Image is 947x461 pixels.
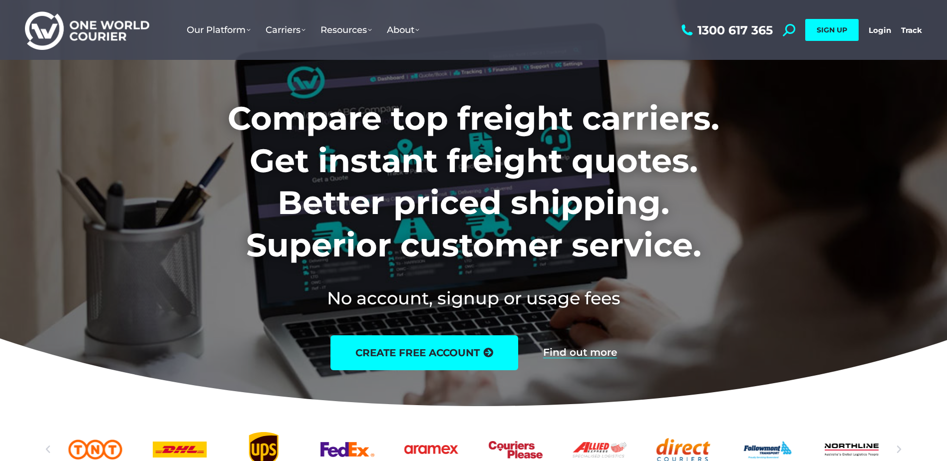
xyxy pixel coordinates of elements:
a: create free account [330,335,518,370]
span: About [387,24,419,35]
span: Carriers [266,24,306,35]
a: Track [901,25,922,35]
a: Resources [313,14,379,45]
h2: No account, signup or usage fees [162,286,785,310]
a: About [379,14,427,45]
a: SIGN UP [805,19,859,41]
span: Resources [320,24,372,35]
a: Login [869,25,891,35]
span: SIGN UP [817,25,847,34]
h1: Compare top freight carriers. Get instant freight quotes. Better priced shipping. Superior custom... [162,97,785,266]
img: One World Courier [25,10,149,50]
a: 1300 617 365 [679,24,773,36]
a: Carriers [258,14,313,45]
a: Find out more [543,347,617,358]
a: Our Platform [179,14,258,45]
span: Our Platform [187,24,251,35]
